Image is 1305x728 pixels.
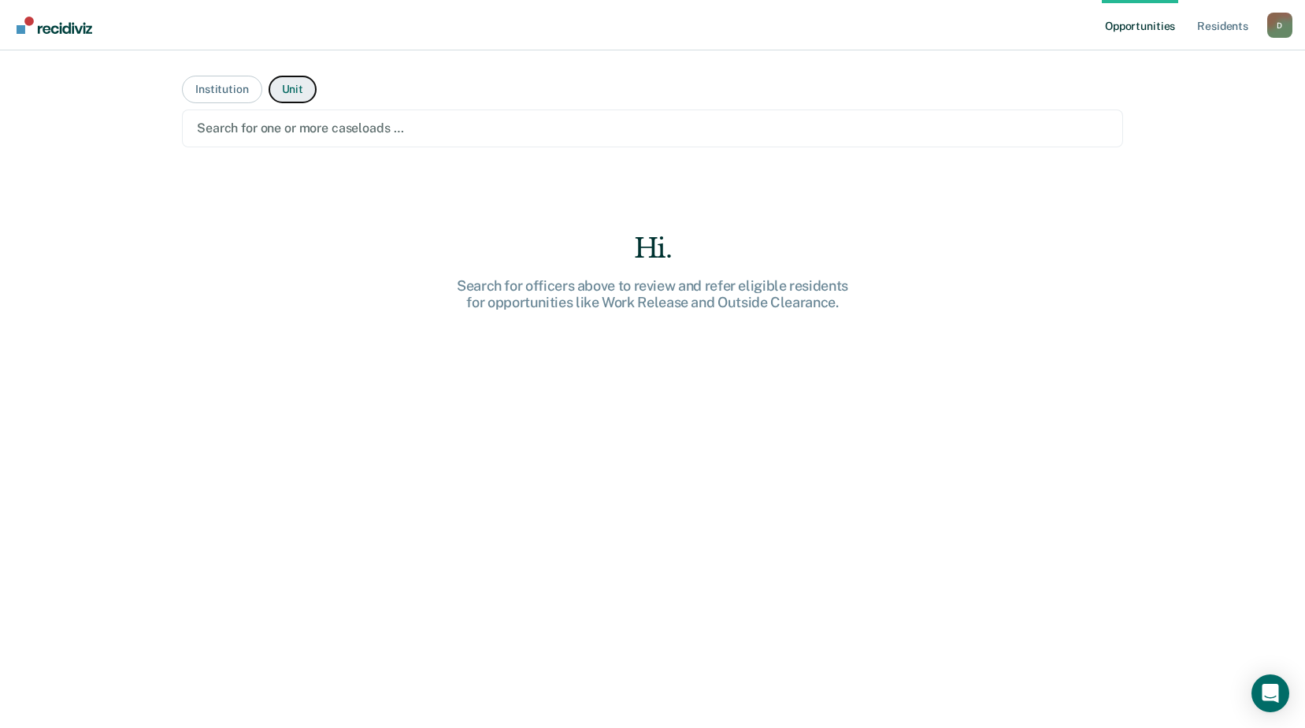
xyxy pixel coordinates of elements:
button: Institution [182,76,261,103]
div: Hi. [401,232,905,265]
div: Search for officers above to review and refer eligible residents for opportunities like Work Rele... [401,277,905,311]
button: Profile dropdown button [1267,13,1292,38]
button: Unit [269,76,317,103]
div: D [1267,13,1292,38]
img: Recidiviz [17,17,92,34]
div: Open Intercom Messenger [1251,674,1289,712]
